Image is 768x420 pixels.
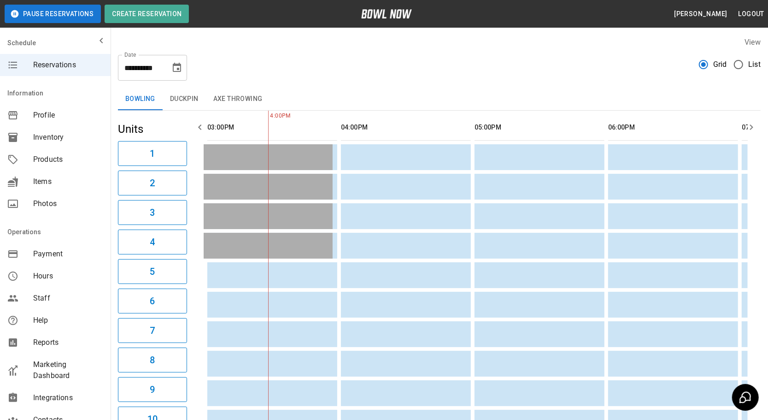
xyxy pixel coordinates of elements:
button: Pause Reservations [5,5,101,23]
div: inventory tabs [118,88,761,110]
button: Duckpin [163,88,206,110]
h6: 4 [150,235,155,249]
span: Help [33,315,103,326]
button: 1 [118,141,187,166]
button: 7 [118,318,187,343]
span: Marketing Dashboard [33,359,103,381]
button: 2 [118,171,187,195]
h6: 2 [150,176,155,190]
button: Create Reservation [105,5,189,23]
button: Logout [735,6,768,23]
h6: 3 [150,205,155,220]
button: 3 [118,200,187,225]
h6: 6 [150,294,155,308]
h6: 1 [150,146,155,161]
h5: Units [118,122,187,136]
span: Hours [33,271,103,282]
button: 4 [118,230,187,254]
span: Profile [33,110,103,121]
span: Grid [713,59,727,70]
span: Staff [33,293,103,304]
span: Reservations [33,59,103,71]
span: Integrations [33,392,103,403]
span: List [748,59,761,70]
button: 9 [118,377,187,402]
button: 6 [118,289,187,314]
label: View [745,38,761,47]
button: 5 [118,259,187,284]
button: Choose date, selected date is Sep 7, 2025 [168,59,186,77]
h6: 7 [150,323,155,338]
span: 4:00PM [268,112,270,121]
span: Payment [33,248,103,260]
span: Inventory [33,132,103,143]
h6: 5 [150,264,155,279]
button: Bowling [118,88,163,110]
button: [PERSON_NAME] [670,6,731,23]
span: Items [33,176,103,187]
img: logo [361,9,412,18]
span: Reports [33,337,103,348]
button: 8 [118,348,187,373]
span: Photos [33,198,103,209]
h6: 9 [150,382,155,397]
span: Products [33,154,103,165]
h6: 8 [150,353,155,367]
button: Axe Throwing [206,88,270,110]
